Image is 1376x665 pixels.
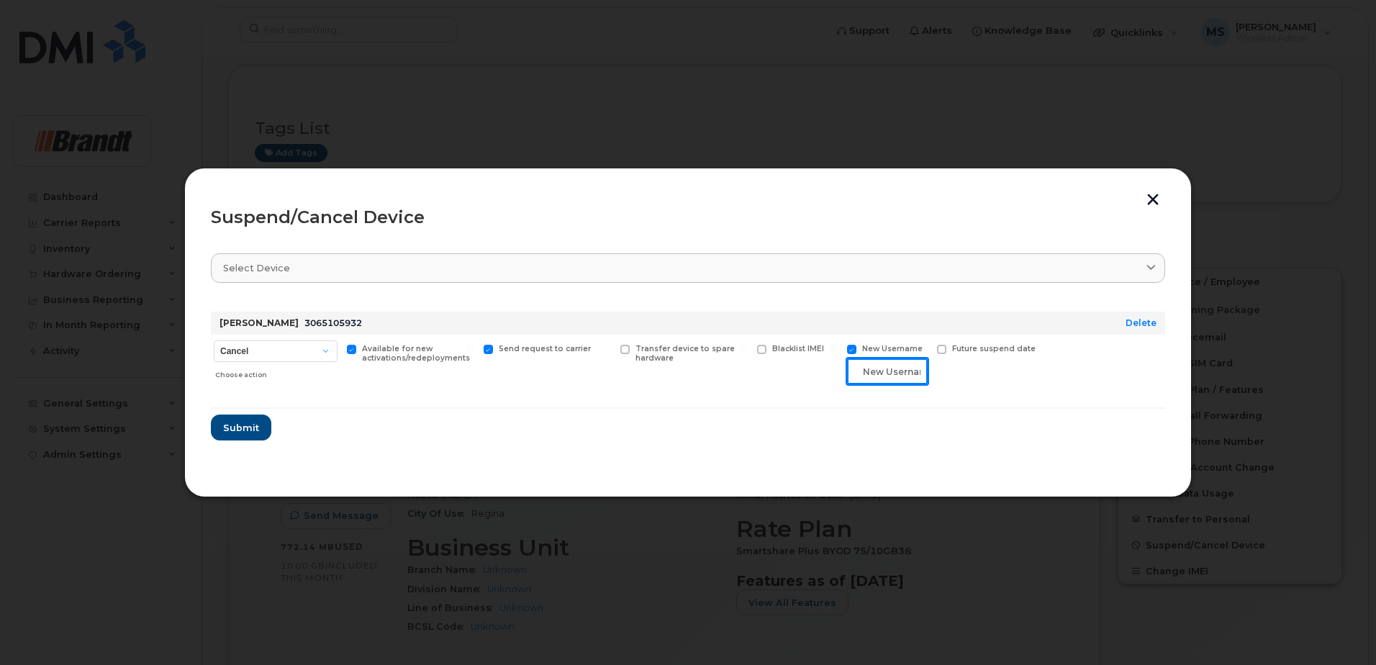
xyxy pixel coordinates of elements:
span: New Username [862,344,923,353]
span: Transfer device to spare hardware [635,344,735,363]
span: Available for new activations/redeployments [362,344,470,363]
input: Transfer device to spare hardware [603,345,610,352]
input: Future suspend date [920,345,927,352]
a: Delete [1126,317,1157,328]
div: Suspend/Cancel Device [211,209,1165,226]
span: Select device [223,261,290,275]
span: Blacklist IMEI [772,344,824,353]
input: Blacklist IMEI [740,345,747,352]
strong: [PERSON_NAME] [219,317,299,328]
a: Select device [211,253,1165,283]
button: Submit [211,415,271,440]
input: Send request to carrier [466,345,474,352]
span: 3065105932 [304,317,362,328]
div: Choose action [215,363,338,381]
span: Send request to carrier [499,344,591,353]
span: Submit [223,421,259,435]
input: New Username [830,345,837,352]
input: Available for new activations/redeployments [330,345,337,352]
input: New Username [847,358,928,384]
span: Future suspend date [952,344,1036,353]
